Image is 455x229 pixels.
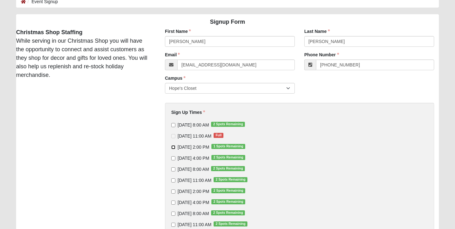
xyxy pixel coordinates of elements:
input: [DATE] 11:00 AM2 Spots Remaining [171,223,175,227]
span: [DATE] 4:00 PM [178,156,209,161]
span: 2 Spots Remaining [211,199,245,204]
label: Phone Number [304,52,339,58]
input: [DATE] 11:00 AMFull [171,134,175,138]
strong: Christmas Shop Staffing [16,29,82,35]
span: [DATE] 4:00 PM [178,200,209,205]
span: 2 Spots Remaining [211,155,245,160]
h4: Signup Form [16,19,439,26]
span: Full [214,133,223,138]
input: [DATE] 2:00 PM2 Spots Remaining [171,189,175,194]
span: [DATE] 11:00 AM [178,222,211,227]
span: 1 Spots Remaining [211,144,245,149]
input: [DATE] 4:00 PM2 Spots Remaining [171,156,175,160]
label: Last Name [304,28,330,34]
input: [DATE] 2:00 PM1 Spots Remaining [171,145,175,149]
label: Email [165,52,180,58]
input: [DATE] 11:00 AM2 Spots Remaining [171,178,175,183]
span: [DATE] 11:00 AM [178,178,211,183]
div: While serving in our Christmas Shop you will have the opportunity to connect and assist customers... [11,28,155,79]
span: [DATE] 11:00 AM [178,133,211,139]
span: [DATE] 8:00 AM [178,122,209,127]
input: [DATE] 8:00 AM2 Spots Remaining [171,212,175,216]
label: First Name [165,28,191,34]
span: 2 Spots Remaining [211,210,245,215]
span: 2 Spots Remaining [214,221,247,226]
label: Sign Up Times [171,109,205,115]
span: 2 Spots Remaining [211,166,245,171]
span: 2 Spots Remaining [211,122,245,127]
span: 2 Spots Remaining [211,188,245,193]
span: [DATE] 8:00 AM [178,167,209,172]
input: [DATE] 8:00 AM2 Spots Remaining [171,123,175,127]
input: [DATE] 8:00 AM2 Spots Remaining [171,167,175,171]
input: [DATE] 4:00 PM2 Spots Remaining [171,201,175,205]
label: Campus [165,75,185,81]
span: 2 Spots Remaining [214,177,247,182]
span: [DATE] 8:00 AM [178,211,209,216]
span: [DATE] 2:00 PM [178,189,209,194]
span: [DATE] 2:00 PM [178,145,209,150]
